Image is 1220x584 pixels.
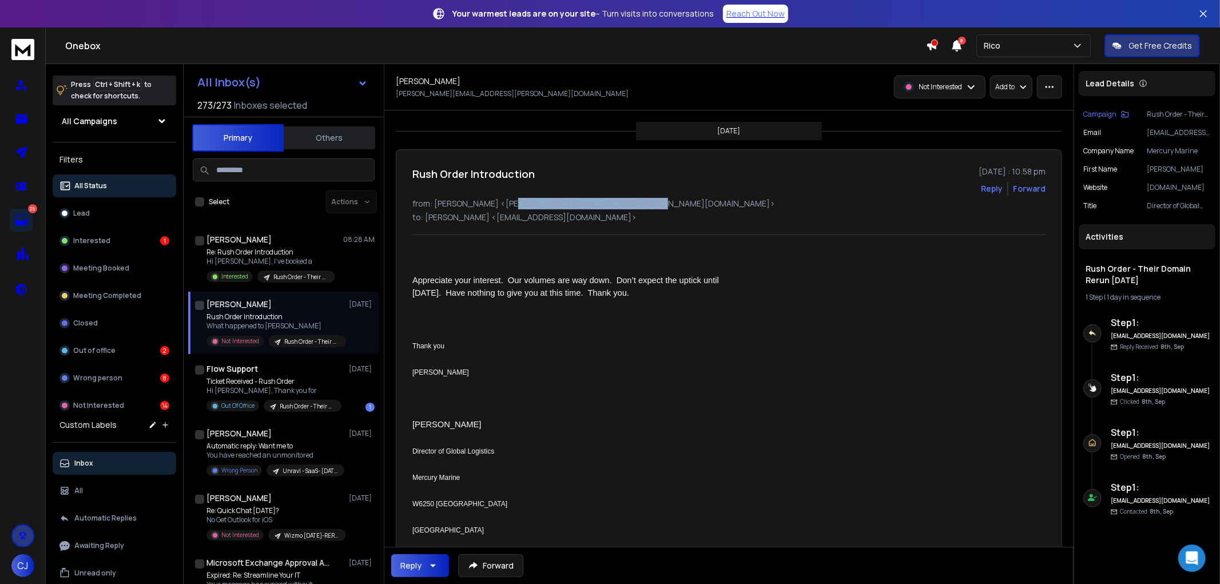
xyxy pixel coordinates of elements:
[958,37,966,45] span: 8
[412,198,1046,209] p: from: [PERSON_NAME] <[PERSON_NAME][EMAIL_ADDRESS][PERSON_NAME][DOMAIN_NAME]>
[412,342,444,350] span: Thank you
[74,569,116,578] p: Unread only
[74,459,93,468] p: Inbox
[349,494,375,503] p: [DATE]
[53,284,176,307] button: Meeting Completed
[412,474,460,482] span: Mercury Marine
[979,166,1046,177] p: [DATE] : 10:58 pm
[273,273,328,281] p: Rush Order - Their Domain Rerun [DATE]
[206,257,335,266] p: Hi [PERSON_NAME], I've booked a
[206,299,272,310] h1: [PERSON_NAME]
[1150,507,1173,515] span: 8th, Sep
[53,152,176,168] h3: Filters
[11,554,34,577] button: CJ
[995,82,1015,92] p: Add to
[221,466,257,475] p: Wrong Person
[1111,496,1211,505] h6: [EMAIL_ADDRESS][DOMAIN_NAME]
[412,526,484,534] span: [GEOGRAPHIC_DATA]
[1111,371,1211,384] h6: Step 1 :
[160,374,169,383] div: 8
[221,531,259,539] p: Not Interested
[412,368,469,376] span: [PERSON_NAME]
[53,174,176,197] button: All Status
[188,71,377,94] button: All Inbox(s)
[1086,293,1209,302] div: |
[723,5,788,23] a: Reach Out Now
[53,202,176,225] button: Lead
[73,264,129,273] p: Meeting Booked
[53,507,176,530] button: Automatic Replies
[718,126,741,136] p: [DATE]
[206,442,344,451] p: Automatic reply: Want me to
[206,321,344,331] p: What happened to [PERSON_NAME]
[412,500,507,508] span: W6250 [GEOGRAPHIC_DATA]
[1120,507,1173,516] p: Contacted
[73,236,110,245] p: Interested
[283,467,337,475] p: Unravl - SaaS- [DATE]
[28,204,37,213] p: 25
[726,8,785,19] p: Reach Out Now
[234,98,307,112] h3: Inboxes selected
[919,82,962,92] p: Not Interested
[1147,183,1211,192] p: [DOMAIN_NAME]
[53,394,176,417] button: Not Interested14
[53,339,176,362] button: Out of office2
[349,364,375,374] p: [DATE]
[1083,183,1107,192] p: Website
[160,236,169,245] div: 1
[206,363,258,375] h1: Flow Support
[53,367,176,390] button: Wrong person8
[1147,128,1211,137] p: [EMAIL_ADDRESS][PERSON_NAME][DOMAIN_NAME]
[209,197,229,206] label: Select
[1147,165,1211,174] p: [PERSON_NAME]
[452,8,595,19] strong: Your warmest leads are on your site
[53,452,176,475] button: Inbox
[206,451,344,460] p: You have reached an unmonitored
[53,312,176,335] button: Closed
[74,181,107,190] p: All Status
[160,401,169,410] div: 14
[11,39,34,60] img: logo
[349,558,375,567] p: [DATE]
[1107,292,1161,302] span: 1 day in sequence
[1111,387,1211,395] h6: [EMAIL_ADDRESS][DOMAIN_NAME]
[1079,224,1215,249] div: Activities
[1111,480,1211,494] h6: Step 1 :
[984,40,1005,51] p: Rico
[284,531,339,540] p: Wizmo [DATE]-RERUN [DATE]
[73,291,141,300] p: Meeting Completed
[400,560,422,571] div: Reply
[458,554,523,577] button: Forward
[1178,545,1206,572] div: Open Intercom Messenger
[206,492,272,504] h1: [PERSON_NAME]
[73,319,98,328] p: Closed
[349,300,375,309] p: [DATE]
[53,110,176,133] button: All Campaigns
[280,402,335,411] p: Rush Order - Their Domain Rerun [DATE]
[221,402,255,410] p: Out Of Office
[53,229,176,252] button: Interested1
[206,506,344,515] p: Re: Quick Chat [DATE]?
[206,248,335,257] p: Re: Rush Order Introduction
[1083,110,1116,119] p: Campaign
[1104,34,1200,57] button: Get Free Credits
[197,77,261,88] h1: All Inbox(s)
[1083,165,1117,174] p: First Name
[1111,442,1211,450] h6: [EMAIL_ADDRESS][DOMAIN_NAME]
[412,420,482,429] span: [PERSON_NAME]
[206,428,272,439] h1: [PERSON_NAME]
[396,89,629,98] p: [PERSON_NAME][EMAIL_ADDRESS][PERSON_NAME][DOMAIN_NAME]
[1086,263,1209,286] h1: Rush Order - Their Domain Rerun [DATE]
[74,514,137,523] p: Automatic Replies
[412,274,746,299] p: Appreciate your interest. Our volumes are way down. Don’t expect the uptick until [DATE]. Have no...
[53,534,176,557] button: Awaiting Reply
[1083,128,1101,137] p: Email
[221,272,248,281] p: Interested
[93,78,142,91] span: Ctrl + Shift + k
[74,486,83,495] p: All
[412,212,1046,223] p: to: [PERSON_NAME] <[EMAIL_ADDRESS][DOMAIN_NAME]>
[206,557,332,569] h1: Microsoft Exchange Approval Assistant
[206,386,341,395] p: Hi [PERSON_NAME], Thank you for
[1128,40,1192,51] p: Get Free Credits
